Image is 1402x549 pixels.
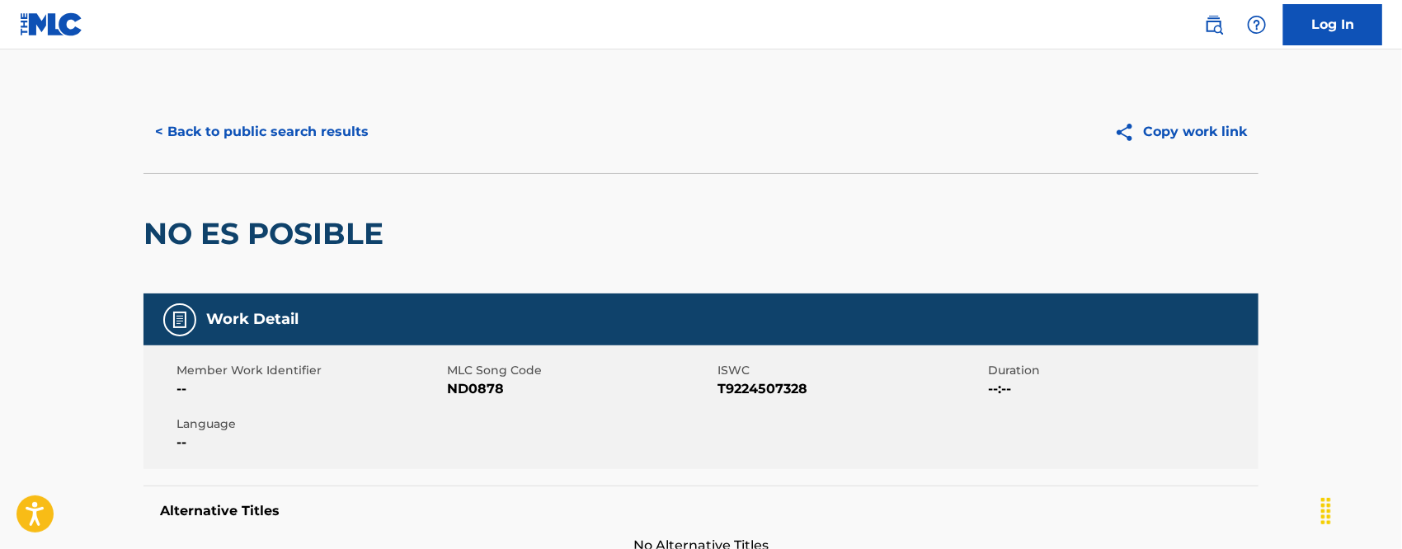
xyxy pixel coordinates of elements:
[717,379,984,399] span: T9224507328
[176,362,443,379] span: Member Work Identifier
[1320,470,1402,549] iframe: Chat Widget
[1247,15,1267,35] img: help
[717,362,984,379] span: ISWC
[1114,122,1143,143] img: Copy work link
[1320,470,1402,549] div: Widget de chat
[1240,8,1273,41] div: Help
[1313,486,1339,536] div: Arrastrar
[143,111,380,152] button: < Back to public search results
[447,379,713,399] span: ND0878
[1197,8,1230,41] a: Public Search
[206,310,299,329] h5: Work Detail
[447,362,713,379] span: MLC Song Code
[1103,111,1259,152] button: Copy work link
[1204,15,1224,35] img: search
[20,12,83,36] img: MLC Logo
[176,433,443,453] span: --
[988,362,1254,379] span: Duration
[1283,4,1382,45] a: Log In
[170,310,190,330] img: Work Detail
[160,503,1242,519] h5: Alternative Titles
[143,215,392,252] h2: NO ES POSIBLE
[988,379,1254,399] span: --:--
[176,379,443,399] span: --
[176,415,443,433] span: Language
